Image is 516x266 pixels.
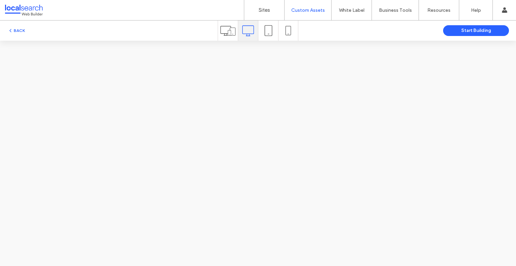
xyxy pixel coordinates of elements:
[291,7,325,13] label: Custom Assets
[443,25,509,36] button: Start Building
[259,7,270,13] label: Sites
[339,7,364,13] label: White Label
[427,7,450,13] label: Resources
[8,27,25,35] button: BACK
[379,7,412,13] label: Business Tools
[471,7,481,13] label: Help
